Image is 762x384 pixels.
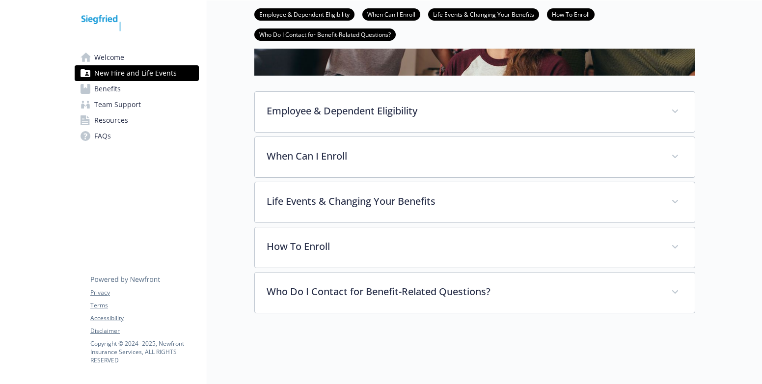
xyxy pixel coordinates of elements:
div: Life Events & Changing Your Benefits [255,182,695,222]
a: Life Events & Changing Your Benefits [428,9,539,19]
a: When Can I Enroll [362,9,420,19]
a: Terms [90,301,198,310]
p: Life Events & Changing Your Benefits [267,194,659,209]
a: New Hire and Life Events [75,65,199,81]
a: Welcome [75,50,199,65]
span: Team Support [94,97,141,112]
a: FAQs [75,128,199,144]
div: Employee & Dependent Eligibility [255,92,695,132]
a: Benefits [75,81,199,97]
a: Employee & Dependent Eligibility [254,9,354,19]
a: Resources [75,112,199,128]
span: Welcome [94,50,124,65]
div: When Can I Enroll [255,137,695,177]
a: How To Enroll [547,9,595,19]
div: How To Enroll [255,227,695,268]
a: Privacy [90,288,198,297]
span: New Hire and Life Events [94,65,177,81]
span: FAQs [94,128,111,144]
a: Who Do I Contact for Benefit-Related Questions? [254,29,396,39]
p: Copyright © 2024 - 2025 , Newfront Insurance Services, ALL RIGHTS RESERVED [90,339,198,364]
p: Employee & Dependent Eligibility [267,104,659,118]
a: Disclaimer [90,327,198,335]
p: When Can I Enroll [267,149,659,164]
p: Who Do I Contact for Benefit-Related Questions? [267,284,659,299]
p: How To Enroll [267,239,659,254]
span: Benefits [94,81,121,97]
span: Resources [94,112,128,128]
a: Accessibility [90,314,198,323]
a: Team Support [75,97,199,112]
div: Who Do I Contact for Benefit-Related Questions? [255,273,695,313]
